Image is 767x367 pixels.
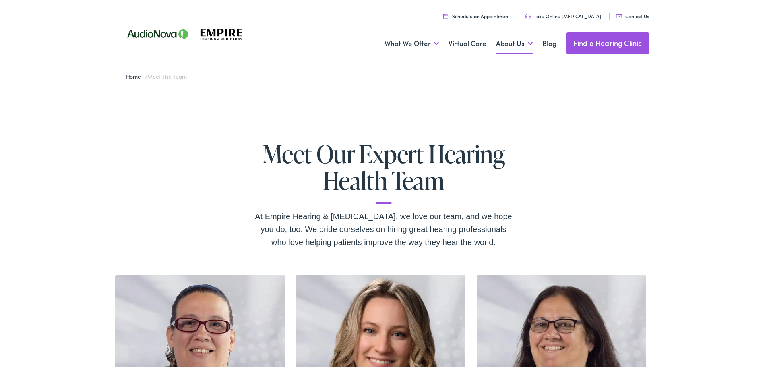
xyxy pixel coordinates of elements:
[449,29,486,58] a: Virtual Care
[385,29,439,58] a: What We Offer
[147,72,186,80] span: Meet the Team
[566,32,649,54] a: Find a Hearing Clinic
[616,14,622,18] img: utility icon
[255,210,513,249] div: At Empire Hearing & [MEDICAL_DATA], we love our team, and we hope you do, too. We pride ourselves...
[443,12,510,19] a: Schedule an Appointment
[255,141,513,204] h1: Meet Our Expert Hearing Health Team
[443,13,448,19] img: utility icon
[126,72,145,80] a: Home
[542,29,556,58] a: Blog
[496,29,533,58] a: About Us
[126,72,187,80] span: /
[616,12,649,19] a: Contact Us
[525,12,601,19] a: Take Online [MEDICAL_DATA]
[525,14,531,19] img: utility icon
